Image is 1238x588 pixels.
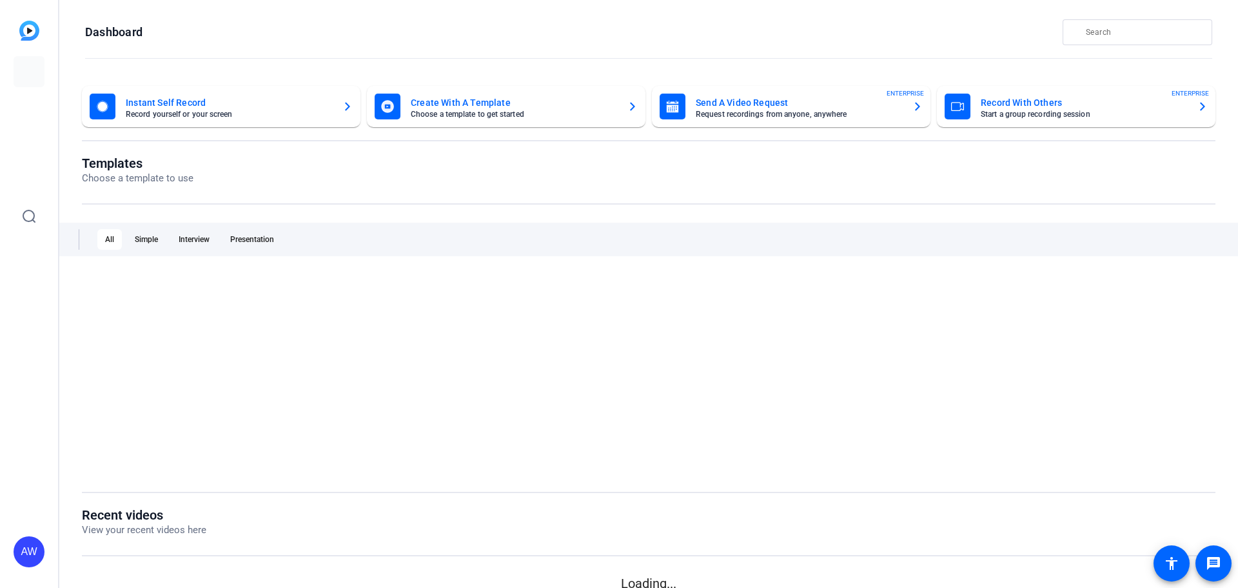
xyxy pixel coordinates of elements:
[981,110,1187,118] mat-card-subtitle: Start a group recording session
[82,156,193,171] h1: Templates
[1172,88,1209,98] span: ENTERPRISE
[1164,556,1179,571] mat-icon: accessibility
[19,21,39,41] img: blue-gradient.svg
[1086,25,1202,40] input: Search
[937,86,1215,127] button: Record With OthersStart a group recording sessionENTERPRISE
[887,88,924,98] span: ENTERPRISE
[82,171,193,186] p: Choose a template to use
[696,110,902,118] mat-card-subtitle: Request recordings from anyone, anywhere
[367,86,645,127] button: Create With A TemplateChoose a template to get started
[82,523,206,538] p: View your recent videos here
[97,229,122,250] div: All
[82,507,206,523] h1: Recent videos
[981,95,1187,110] mat-card-title: Record With Others
[411,95,617,110] mat-card-title: Create With A Template
[14,536,44,567] div: AW
[126,110,332,118] mat-card-subtitle: Record yourself or your screen
[171,229,217,250] div: Interview
[82,86,360,127] button: Instant Self RecordRecord yourself or your screen
[696,95,902,110] mat-card-title: Send A Video Request
[222,229,282,250] div: Presentation
[652,86,930,127] button: Send A Video RequestRequest recordings from anyone, anywhereENTERPRISE
[126,95,332,110] mat-card-title: Instant Self Record
[127,229,166,250] div: Simple
[1206,556,1221,571] mat-icon: message
[411,110,617,118] mat-card-subtitle: Choose a template to get started
[85,25,142,40] h1: Dashboard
